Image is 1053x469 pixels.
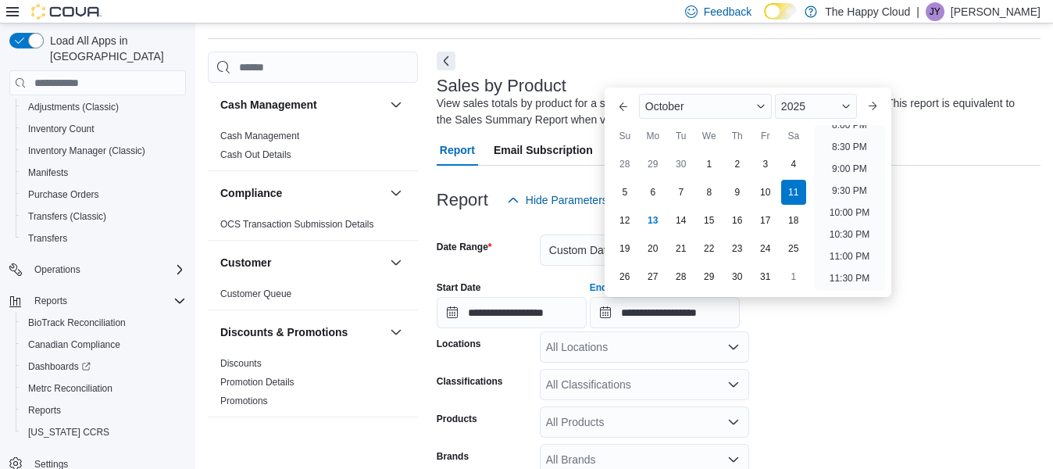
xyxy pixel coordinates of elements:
[28,210,106,223] span: Transfers (Classic)
[16,356,192,378] a: Dashboards
[220,131,299,141] a: Cash Management
[764,3,797,20] input: Dark Mode
[22,120,101,138] a: Inventory Count
[823,203,876,222] li: 10:00 PM
[437,281,481,294] label: Start Date
[753,152,778,177] div: day-3
[641,236,666,261] div: day-20
[28,292,186,310] span: Reports
[16,334,192,356] button: Canadian Compliance
[697,208,722,233] div: day-15
[22,335,127,354] a: Canadian Compliance
[16,227,192,249] button: Transfers
[22,379,119,398] a: Metrc Reconciliation
[44,33,186,64] span: Load All Apps in [GEOGRAPHIC_DATA]
[781,236,806,261] div: day-25
[220,218,374,231] span: OCS Transaction Submission Details
[220,357,262,370] span: Discounts
[22,185,105,204] a: Purchase Orders
[22,163,186,182] span: Manifests
[612,180,637,205] div: day-5
[220,255,271,270] h3: Customer
[639,94,772,119] div: Button. Open the month selector. October is currently selected.
[641,124,666,149] div: Mo
[814,125,885,291] ul: Time
[220,185,384,201] button: Compliance
[697,124,722,149] div: We
[28,166,68,179] span: Manifests
[28,292,73,310] button: Reports
[437,191,488,209] h3: Report
[437,77,566,95] h3: Sales by Product
[220,97,317,113] h3: Cash Management
[669,124,694,149] div: Tu
[704,4,751,20] span: Feedback
[16,96,192,118] button: Adjustments (Classic)
[437,338,481,350] label: Locations
[437,95,1033,128] div: View sales totals by product for a specified date range. Details include tax types per product. T...
[590,281,630,294] label: End Date
[28,360,91,373] span: Dashboards
[220,395,268,407] span: Promotions
[645,100,684,113] span: October
[387,253,405,272] button: Customer
[781,100,805,113] span: 2025
[437,375,503,388] label: Classifications
[825,2,910,21] p: The Happy Cloud
[31,4,102,20] img: Cova
[669,180,694,205] div: day-7
[28,426,109,439] span: [US_STATE] CCRS
[753,264,778,289] div: day-31
[781,264,806,289] div: day-1
[208,215,418,240] div: Compliance
[926,2,944,21] div: Justin Yattaw
[34,295,67,307] span: Reports
[753,208,778,233] div: day-17
[727,378,740,391] button: Open list of options
[725,180,750,205] div: day-9
[220,396,268,406] a: Promotions
[916,2,919,21] p: |
[612,264,637,289] div: day-26
[3,259,192,281] button: Operations
[437,52,455,70] button: Next
[781,152,806,177] div: day-4
[669,152,694,177] div: day-30
[22,313,132,332] a: BioTrack Reconciliation
[22,120,186,138] span: Inventory Count
[22,207,112,226] a: Transfers (Classic)
[16,184,192,206] button: Purchase Orders
[823,225,876,244] li: 10:30 PM
[28,317,126,329] span: BioTrack Reconciliation
[16,206,192,227] button: Transfers (Classic)
[590,297,740,328] input: Press the down key to enter a popover containing a calendar. Press the escape key to close the po...
[725,208,750,233] div: day-16
[669,236,694,261] div: day-21
[437,297,587,328] input: Press the down key to open a popover containing a calendar.
[387,95,405,114] button: Cash Management
[220,324,384,340] button: Discounts & Promotions
[22,357,186,376] span: Dashboards
[437,450,469,463] label: Brands
[220,377,294,388] a: Promotion Details
[220,288,291,300] span: Customer Queue
[28,260,87,279] button: Operations
[16,118,192,140] button: Inventory Count
[28,338,120,351] span: Canadian Compliance
[22,229,186,248] span: Transfers
[669,264,694,289] div: day-28
[641,208,666,233] div: day-13
[697,180,722,205] div: day-8
[22,98,186,116] span: Adjustments (Classic)
[437,413,477,425] label: Products
[494,134,593,166] span: Email Subscription
[16,378,192,399] button: Metrc Reconciliation
[437,241,492,253] label: Date Range
[22,335,186,354] span: Canadian Compliance
[22,229,73,248] a: Transfers
[611,150,808,291] div: October, 2025
[727,453,740,466] button: Open list of options
[220,431,262,447] h3: Finance
[540,234,749,266] button: Custom Date
[208,285,418,310] div: Customer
